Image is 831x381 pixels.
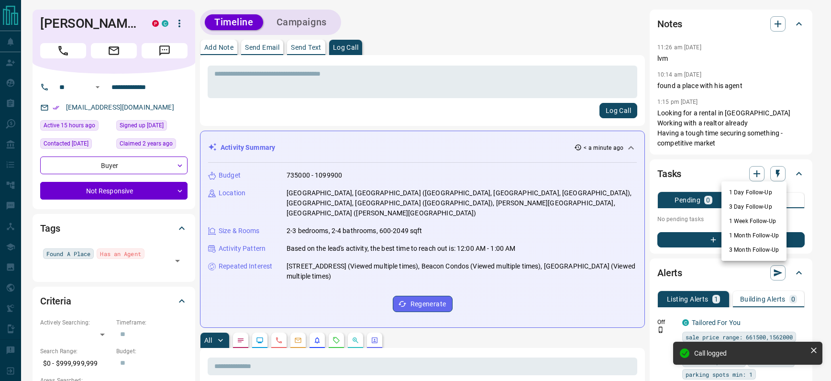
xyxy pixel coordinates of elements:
[694,349,806,357] div: Call logged
[721,185,787,200] li: 1 Day Follow-Up
[721,243,787,257] li: 3 Month Follow-Up
[721,214,787,228] li: 1 Week Follow-Up
[721,200,787,214] li: 3 Day Follow-Up
[721,228,787,243] li: 1 Month Follow-Up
